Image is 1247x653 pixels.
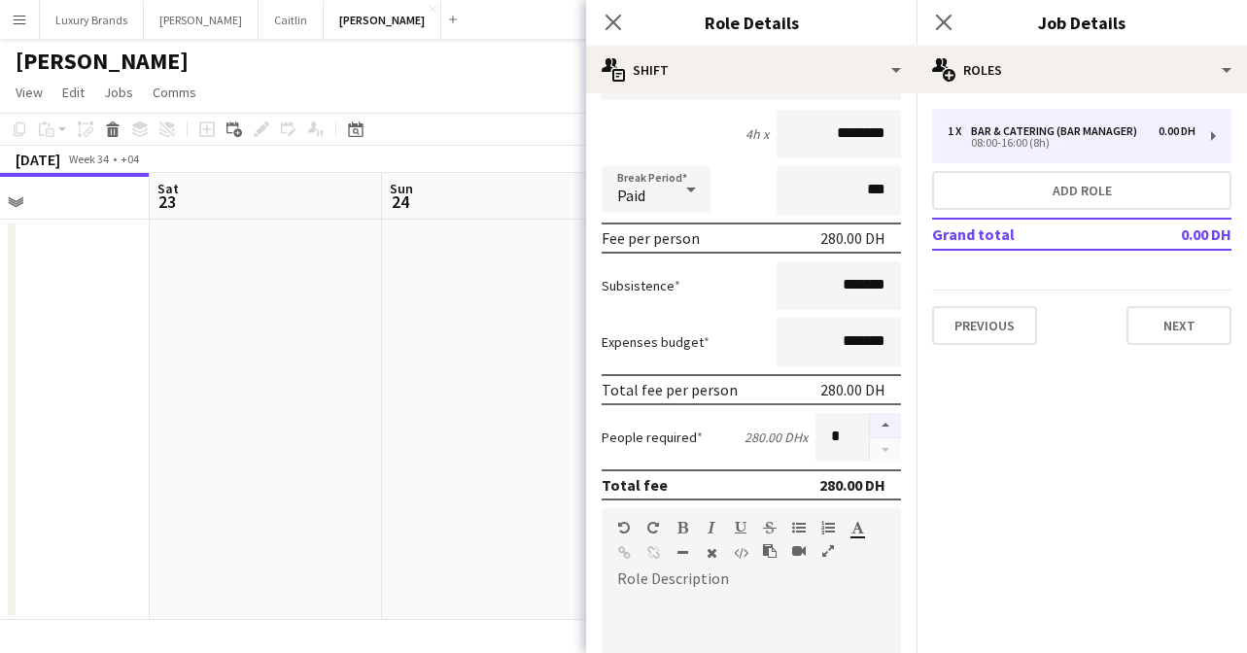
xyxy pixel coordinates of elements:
[820,228,885,248] div: 280.00 DH
[617,186,645,205] span: Paid
[155,190,179,213] span: 23
[145,80,204,105] a: Comms
[602,228,700,248] div: Fee per person
[1126,306,1231,345] button: Next
[16,47,189,76] h1: [PERSON_NAME]
[646,520,660,535] button: Redo
[763,543,777,559] button: Paste as plain text
[870,413,901,438] button: Increase
[819,475,885,495] div: 280.00 DH
[586,47,917,93] div: Shift
[745,125,769,143] div: 4h x
[917,47,1247,93] div: Roles
[153,84,196,101] span: Comms
[121,152,139,166] div: +04
[64,152,113,166] span: Week 34
[586,10,917,35] h3: Role Details
[705,520,718,535] button: Italic
[821,543,835,559] button: Fullscreen
[104,84,133,101] span: Jobs
[675,520,689,535] button: Bold
[40,1,144,39] button: Luxury Brands
[675,545,689,561] button: Horizontal Line
[259,1,324,39] button: Caitlin
[820,380,885,399] div: 280.00 DH
[917,10,1247,35] h3: Job Details
[763,520,777,535] button: Strikethrough
[602,475,668,495] div: Total fee
[602,380,738,399] div: Total fee per person
[16,150,60,169] div: [DATE]
[792,543,806,559] button: Insert video
[16,84,43,101] span: View
[850,520,864,535] button: Text Color
[1117,219,1231,250] td: 0.00 DH
[54,80,92,105] a: Edit
[602,277,680,294] label: Subsistence
[745,429,808,446] div: 280.00 DH x
[948,124,971,138] div: 1 x
[932,306,1037,345] button: Previous
[324,1,441,39] button: [PERSON_NAME]
[8,80,51,105] a: View
[821,520,835,535] button: Ordered List
[932,219,1117,250] td: Grand total
[387,190,413,213] span: 24
[948,138,1195,148] div: 08:00-16:00 (8h)
[971,124,1145,138] div: Bar & Catering (Bar Manager)
[792,520,806,535] button: Unordered List
[1159,124,1195,138] div: 0.00 DH
[390,180,413,197] span: Sun
[602,333,710,351] label: Expenses budget
[602,429,703,446] label: People required
[932,171,1231,210] button: Add role
[705,545,718,561] button: Clear Formatting
[96,80,141,105] a: Jobs
[734,545,747,561] button: HTML Code
[144,1,259,39] button: [PERSON_NAME]
[734,520,747,535] button: Underline
[157,180,179,197] span: Sat
[617,520,631,535] button: Undo
[62,84,85,101] span: Edit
